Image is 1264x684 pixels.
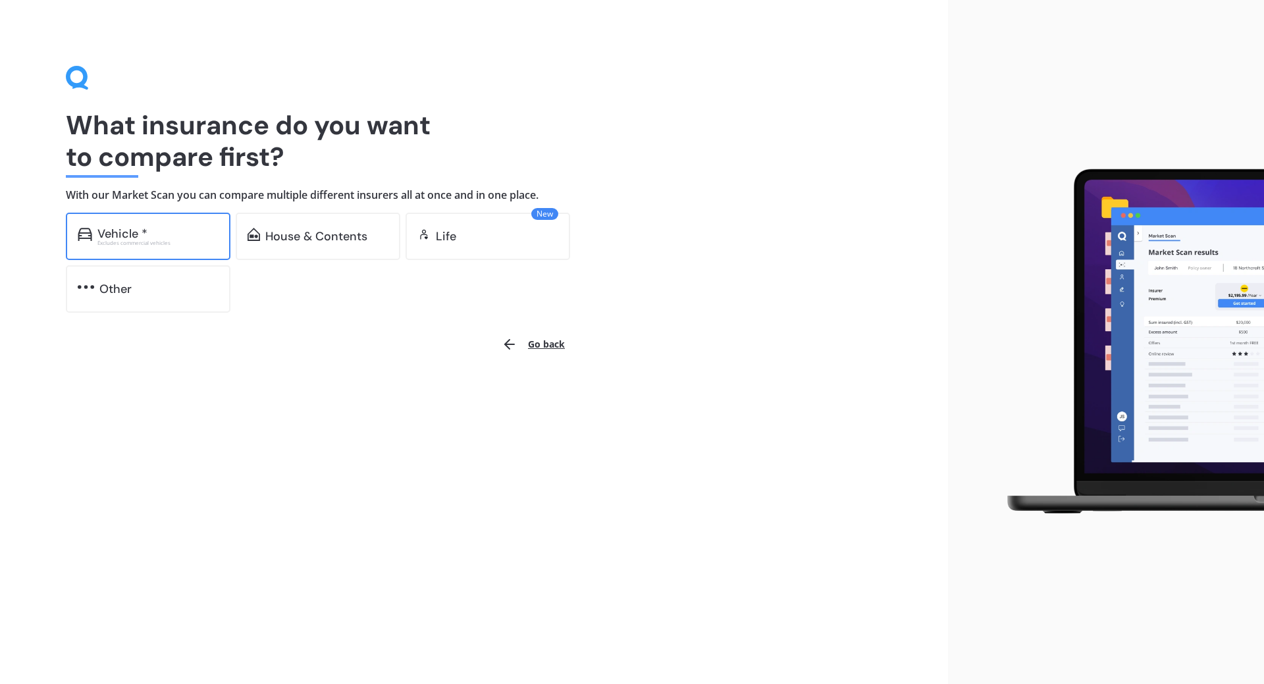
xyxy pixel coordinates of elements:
[988,161,1264,523] img: laptop.webp
[99,282,132,296] div: Other
[417,228,431,241] img: life.f720d6a2d7cdcd3ad642.svg
[265,230,367,243] div: House & Contents
[97,227,147,240] div: Vehicle *
[66,188,882,202] h4: With our Market Scan you can compare multiple different insurers all at once and in one place.
[531,208,558,220] span: New
[78,228,92,241] img: car.f15378c7a67c060ca3f3.svg
[66,109,882,172] h1: What insurance do you want to compare first?
[436,230,456,243] div: Life
[494,329,573,360] button: Go back
[248,228,260,241] img: home-and-contents.b802091223b8502ef2dd.svg
[97,240,219,246] div: Excludes commercial vehicles
[78,280,94,294] img: other.81dba5aafe580aa69f38.svg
